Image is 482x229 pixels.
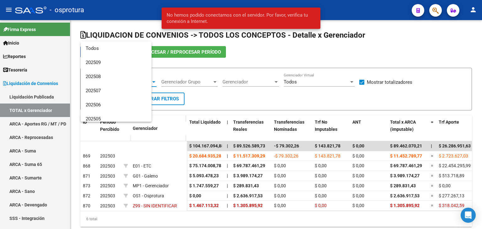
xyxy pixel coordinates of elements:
span: 202508 [86,70,147,84]
span: 202509 [86,56,147,70]
span: 202507 [86,84,147,98]
span: 202505 [86,112,147,126]
span: Todos [86,41,147,56]
span: 202506 [86,98,147,112]
div: Open Intercom Messenger [461,208,476,223]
